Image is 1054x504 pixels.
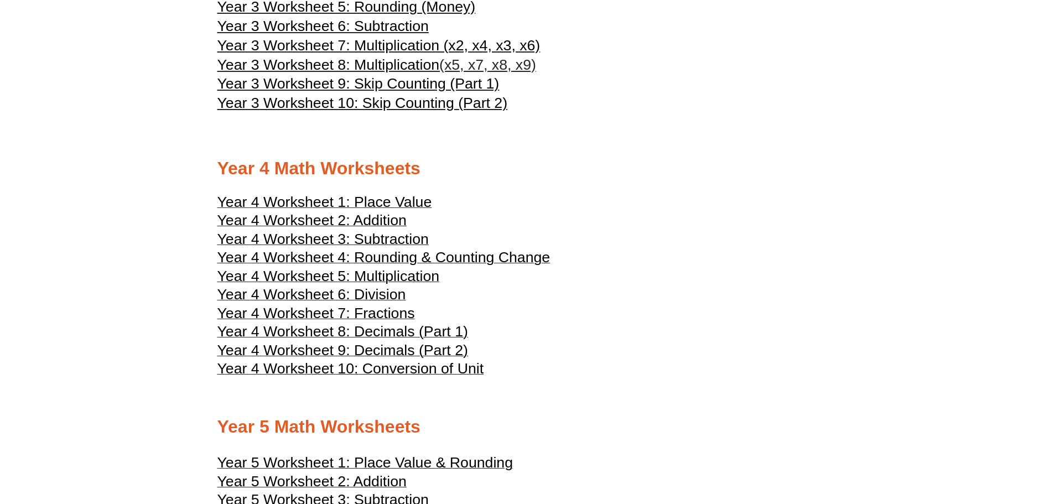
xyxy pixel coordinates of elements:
[217,273,440,284] a: Year 4 Worksheet 5: Multiplication
[217,286,406,303] span: Year 4 Worksheet 6: Division
[217,93,508,113] a: Year 3 Worksheet 10: Skip Counting (Part 2)
[217,18,429,34] span: Year 3 Worksheet 6: Subtraction
[217,478,407,489] a: Year 5 Worksheet 2: Addition
[217,231,429,247] span: Year 4 Worksheet 3: Subtraction
[217,268,440,284] span: Year 4 Worksheet 5: Multiplication
[217,74,500,93] a: Year 3 Worksheet 9: Skip Counting (Part 1)
[217,157,837,180] h2: Year 4 Math Worksheets
[217,194,432,210] span: Year 4 Worksheet 1: Place Value
[217,310,415,321] a: Year 4 Worksheet 7: Fractions
[217,55,536,75] a: Year 3 Worksheet 8: Multiplication(x5, x7, x8, x9)
[217,249,551,266] span: Year 4 Worksheet 4: Rounding & Counting Change
[217,56,440,73] span: Year 3 Worksheet 8: Multiplication
[217,360,484,377] span: Year 4 Worksheet 10: Conversion of Unit
[217,323,468,340] span: Year 4 Worksheet 8: Decimals (Part 1)
[217,254,551,265] a: Year 4 Worksheet 4: Rounding & Counting Change
[217,459,513,470] a: Year 5 Worksheet 1: Place Value & Rounding
[217,291,406,302] a: Year 4 Worksheet 6: Division
[217,415,837,439] h2: Year 5 Math Worksheets
[217,454,513,471] span: Year 5 Worksheet 1: Place Value & Rounding
[217,342,468,358] span: Year 4 Worksheet 9: Decimals (Part 2)
[217,212,407,228] span: Year 4 Worksheet 2: Addition
[217,17,429,36] a: Year 3 Worksheet 6: Subtraction
[217,347,468,358] a: Year 4 Worksheet 9: Decimals (Part 2)
[217,305,415,321] span: Year 4 Worksheet 7: Fractions
[870,379,1054,504] iframe: Chat Widget
[439,56,536,73] span: (x5, x7, x8, x9)
[217,365,484,376] a: Year 4 Worksheet 10: Conversion of Unit
[217,328,468,339] a: Year 4 Worksheet 8: Decimals (Part 1)
[217,199,432,210] a: Year 4 Worksheet 1: Place Value
[217,37,541,54] span: Year 3 Worksheet 7: Multiplication (x2, x4, x3, x6)
[217,95,508,111] span: Year 3 Worksheet 10: Skip Counting (Part 2)
[217,236,429,247] a: Year 4 Worksheet 3: Subtraction
[217,36,541,55] a: Year 3 Worksheet 7: Multiplication (x2, x4, x3, x6)
[217,217,407,228] a: Year 4 Worksheet 2: Addition
[217,75,500,92] span: Year 3 Worksheet 9: Skip Counting (Part 1)
[217,473,407,490] span: Year 5 Worksheet 2: Addition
